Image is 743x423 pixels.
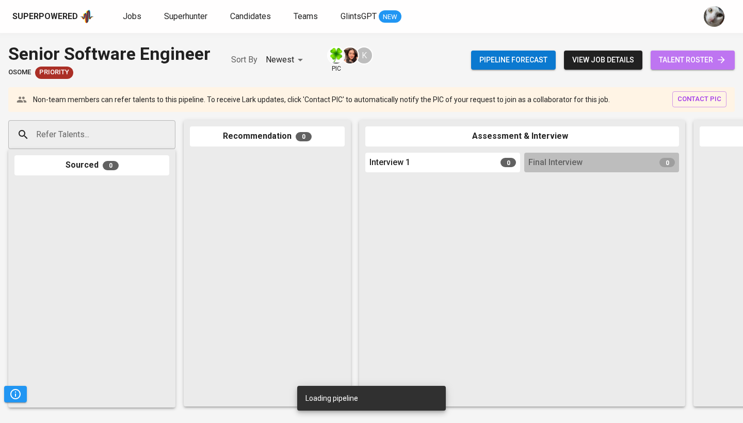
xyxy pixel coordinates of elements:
img: app logo [80,9,94,24]
span: NEW [379,12,401,22]
span: 0 [103,161,119,170]
span: view job details [572,54,634,67]
a: Teams [294,10,320,23]
p: Non-team members can refer talents to this pipeline. To receive Lark updates, click 'Contact PIC'... [33,94,610,105]
div: pic [327,46,345,73]
span: 0 [500,158,516,167]
a: Jobs [123,10,143,23]
span: 0 [296,132,312,141]
span: Priority [35,68,73,77]
span: Teams [294,11,318,21]
p: Sort By [231,54,257,66]
div: Senior Software Engineer [8,41,211,67]
span: GlintsGPT [341,11,377,21]
img: thao.thai@glints.com [342,47,358,63]
button: Open [170,134,172,136]
span: Osome [8,68,31,77]
span: Final Interview [528,157,583,169]
div: Loading pipeline [305,389,358,408]
span: Superhunter [164,11,207,21]
a: talent roster [651,51,735,70]
p: Newest [266,54,294,66]
a: Superhunter [164,10,209,23]
div: Assessment & Interview [365,126,679,147]
img: tharisa.rizky@glints.com [704,6,724,27]
button: Pipeline Triggers [4,386,27,402]
img: f9493b8c-82b8-4f41-8722-f5d69bb1b761.jpg [328,47,344,63]
a: GlintsGPT NEW [341,10,401,23]
span: 0 [659,158,675,167]
button: contact pic [672,91,726,107]
span: Interview 1 [369,157,410,169]
a: Superpoweredapp logo [12,9,94,24]
button: Pipeline forecast [471,51,556,70]
span: talent roster [659,54,726,67]
span: contact pic [677,93,721,105]
div: K [355,46,373,64]
div: Sourced [14,155,169,175]
div: Recommendation [190,126,345,147]
div: Superpowered [12,11,78,23]
span: Pipeline forecast [479,54,547,67]
button: view job details [564,51,642,70]
span: Jobs [123,11,141,21]
span: Candidates [230,11,271,21]
a: Candidates [230,10,273,23]
div: New Job received from Demand Team [35,67,73,79]
div: Newest [266,51,306,70]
